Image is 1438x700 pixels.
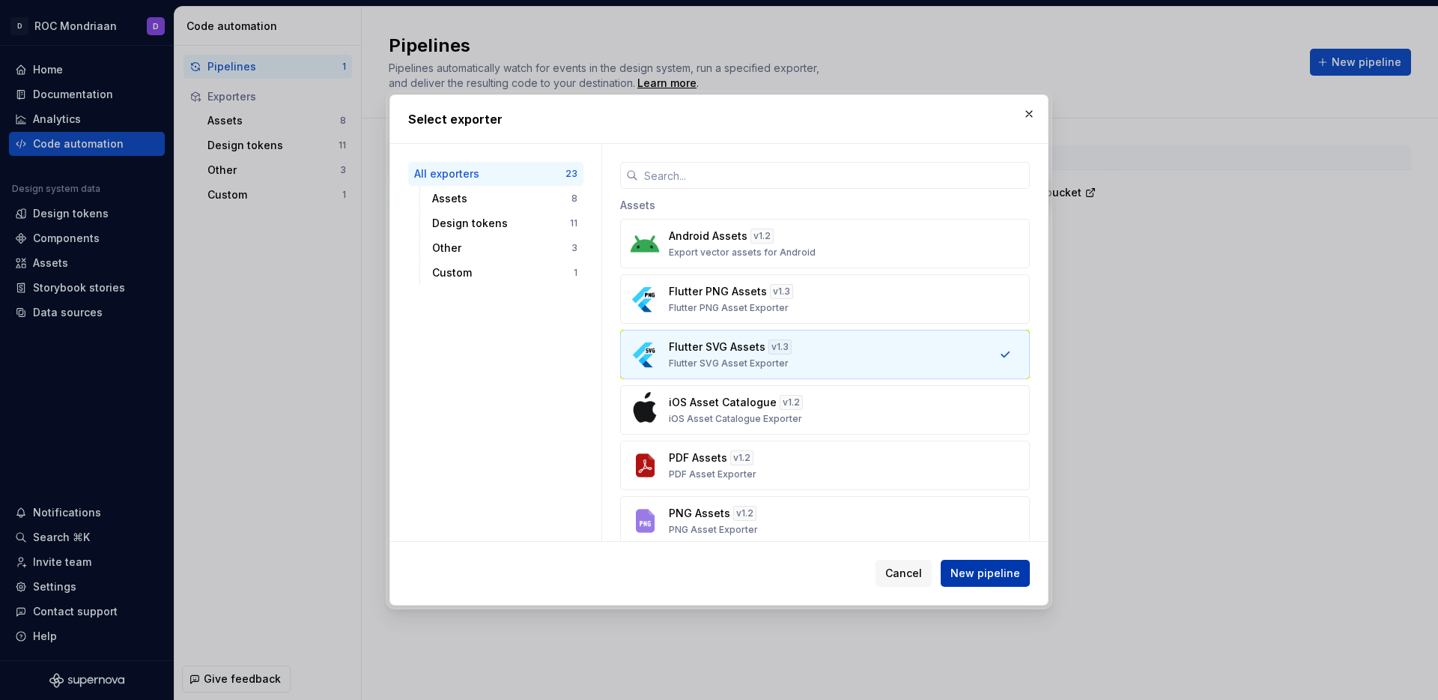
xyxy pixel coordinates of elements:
[669,395,777,410] p: iOS Asset Catalogue
[669,450,727,465] p: PDF Assets
[426,261,583,285] button: Custom1
[669,247,816,259] p: Export vector assets for Android
[730,450,753,465] div: v 1.2
[620,441,1030,490] button: PDF Assetsv1.2PDF Asset Exporter
[432,241,571,256] div: Other
[770,284,793,299] div: v 1.3
[426,211,583,235] button: Design tokens11
[432,191,571,206] div: Assets
[571,193,577,205] div: 8
[426,187,583,211] button: Assets8
[768,340,792,354] div: v 1.3
[620,219,1030,268] button: Android Assetsv1.2Export vector assets for Android
[780,395,803,410] div: v 1.2
[876,560,932,587] button: Cancel
[885,566,922,581] span: Cancel
[669,524,758,536] p: PNG Asset Exporter
[432,216,570,231] div: Design tokens
[574,267,577,279] div: 1
[669,284,767,299] p: Flutter PNG Assets
[941,560,1030,587] button: New pipeline
[669,506,730,521] p: PNG Assets
[669,413,802,425] p: iOS Asset Catalogue Exporter
[408,162,583,186] button: All exporters23
[570,217,577,229] div: 11
[408,110,1030,128] h2: Select exporter
[950,566,1020,581] span: New pipeline
[733,506,756,521] div: v 1.2
[669,357,789,369] p: Flutter SVG Asset Exporter
[620,274,1030,324] button: Flutter PNG Assetsv1.3Flutter PNG Asset Exporter
[669,468,756,480] p: PDF Asset Exporter
[620,496,1030,546] button: PNG Assetsv1.2PNG Asset Exporter
[620,330,1030,379] button: Flutter SVG Assetsv1.3Flutter SVG Asset Exporter
[638,162,1030,189] input: Search...
[669,340,765,354] p: Flutter SVG Assets
[426,236,583,260] button: Other3
[620,189,1030,219] div: Assets
[620,385,1030,435] button: iOS Asset Cataloguev1.2iOS Asset Catalogue Exporter
[414,166,565,181] div: All exporters
[571,242,577,254] div: 3
[669,229,747,244] p: Android Assets
[565,168,577,180] div: 23
[432,265,574,280] div: Custom
[750,229,774,244] div: v 1.2
[669,302,789,314] p: Flutter PNG Asset Exporter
